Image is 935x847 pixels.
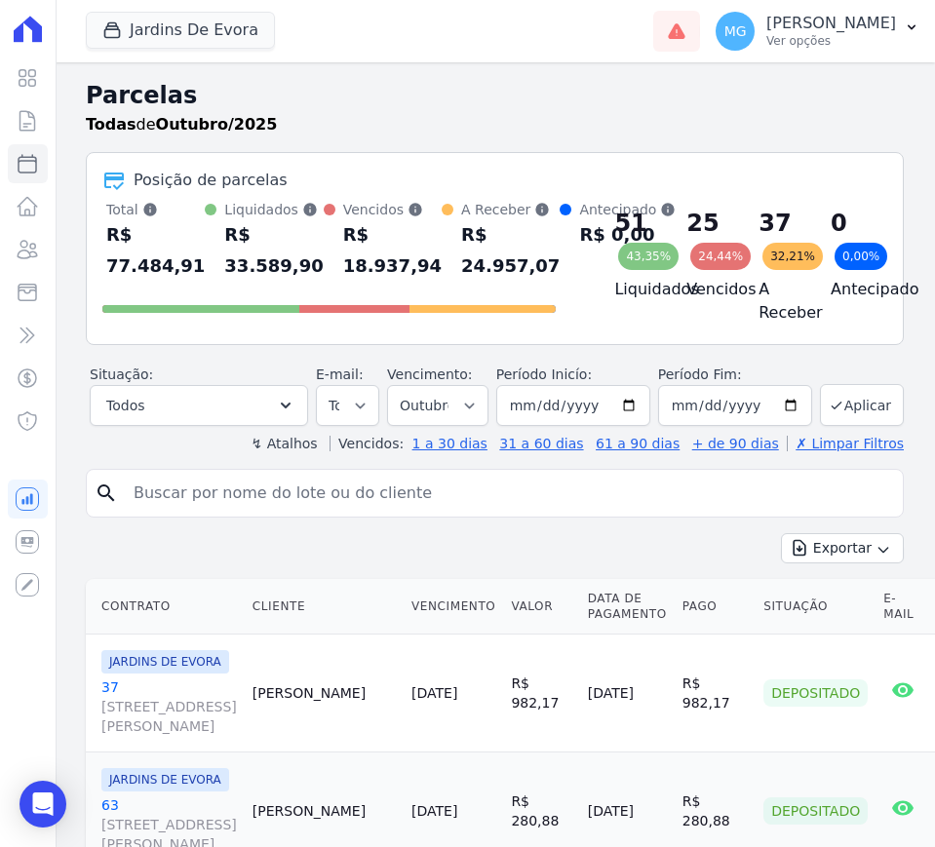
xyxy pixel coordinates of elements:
[412,436,487,451] a: 1 a 30 dias
[724,24,747,38] span: MG
[86,113,277,136] p: de
[831,278,872,301] h4: Antecipado
[19,781,66,828] div: Open Intercom Messenger
[411,685,457,701] a: [DATE]
[245,579,404,635] th: Cliente
[496,366,592,382] label: Período Inicío:
[690,243,751,270] div: 24,44%
[343,219,442,282] div: R$ 18.937,94
[86,579,245,635] th: Contrato
[579,219,676,250] div: R$ 0,00
[759,208,799,239] div: 37
[831,208,872,239] div: 0
[156,115,278,134] strong: Outubro/2025
[675,579,756,635] th: Pago
[387,366,472,382] label: Vencimento:
[461,219,560,282] div: R$ 24.957,07
[106,219,205,282] div: R$ 77.484,91
[245,635,404,752] td: [PERSON_NAME]
[675,635,756,752] td: R$ 982,17
[580,579,675,635] th: Data de Pagamento
[686,208,727,239] div: 25
[101,677,237,736] a: 37[STREET_ADDRESS][PERSON_NAME]
[658,365,812,385] label: Período Fim:
[763,797,868,825] div: Depositado
[820,384,904,426] button: Aplicar
[106,200,205,219] div: Total
[618,243,679,270] div: 43,35%
[686,278,727,301] h4: Vencidos
[763,679,868,707] div: Depositado
[766,14,896,33] p: [PERSON_NAME]
[461,200,560,219] div: A Receber
[330,436,404,451] label: Vencidos:
[580,635,675,752] td: [DATE]
[404,579,503,635] th: Vencimento
[101,697,237,736] span: [STREET_ADDRESS][PERSON_NAME]
[614,208,655,239] div: 51
[787,436,904,451] a: ✗ Limpar Filtros
[101,768,229,791] span: JARDINS DE EVORA
[835,243,887,270] div: 0,00%
[876,579,930,635] th: E-mail
[756,579,876,635] th: Situação
[86,78,904,113] h2: Parcelas
[86,12,275,49] button: Jardins De Evora
[316,366,364,382] label: E-mail:
[759,278,799,325] h4: A Receber
[95,481,118,505] i: search
[86,115,136,134] strong: Todas
[781,533,904,563] button: Exportar
[134,169,288,192] div: Posição de parcelas
[101,650,229,674] span: JARDINS DE EVORA
[692,436,779,451] a: + de 90 dias
[122,474,895,513] input: Buscar por nome do lote ou do cliente
[90,366,153,382] label: Situação:
[90,385,308,426] button: Todos
[762,243,823,270] div: 32,21%
[224,219,323,282] div: R$ 33.589,90
[499,436,583,451] a: 31 a 60 dias
[411,803,457,819] a: [DATE]
[614,278,655,301] h4: Liquidados
[106,394,144,417] span: Todos
[596,436,680,451] a: 61 a 90 dias
[766,33,896,49] p: Ver opções
[579,200,676,219] div: Antecipado
[251,436,317,451] label: ↯ Atalhos
[224,200,323,219] div: Liquidados
[503,635,579,752] td: R$ 982,17
[700,4,935,58] button: MG [PERSON_NAME] Ver opções
[343,200,442,219] div: Vencidos
[503,579,579,635] th: Valor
